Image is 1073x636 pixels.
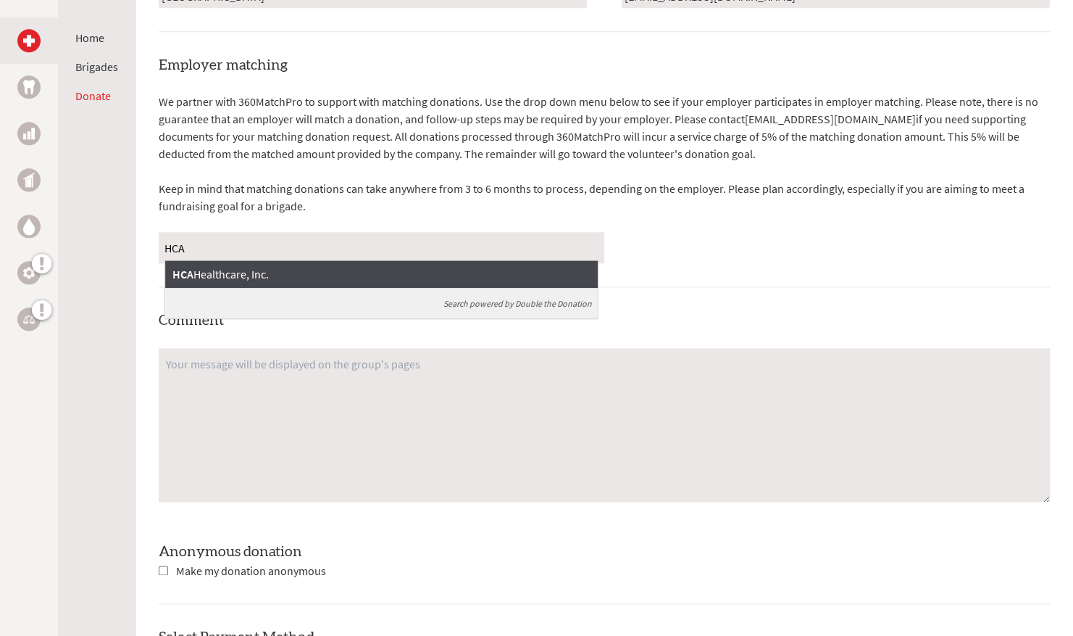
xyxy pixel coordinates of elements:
img: Medical [23,35,35,46]
img: Water [23,218,35,234]
li: Brigades [75,58,118,75]
input: Search for company... [164,235,598,260]
a: Brigades [75,59,118,74]
b: HCA [172,267,193,281]
a: [EMAIL_ADDRESS][DOMAIN_NAME] [745,112,916,126]
li: Donate [75,87,118,104]
label: Comment [159,313,224,328]
img: Legal Empowerment [23,315,35,323]
img: Business [23,128,35,139]
img: Dental [23,80,35,94]
a: Legal Empowerment [17,307,41,331]
p: Keep in mind that matching donations can take anywhere from 3 to 6 months to process, depending o... [159,180,1050,215]
a: Public Health [17,168,41,191]
span: Healthcare, Inc. [172,267,269,281]
a: Home [75,30,104,45]
a: Engineering [17,261,41,284]
li: Home [75,29,118,46]
a: Water [17,215,41,238]
a: Donate [75,88,111,103]
a: Business [17,122,41,145]
label: Anonymous donation [159,545,302,559]
img: Public Health [23,173,35,187]
h4: Employer matching [159,55,1050,75]
img: Engineering [23,267,35,278]
a: Medical [17,29,41,52]
span: Make my donation anonymous [176,563,326,578]
p: We partner with 360MatchPro to support with matching donations. Use the drop down menu below to s... [159,93,1050,162]
a: Dental [17,75,41,99]
a: Search powered by Double the Donation [443,298,592,309]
